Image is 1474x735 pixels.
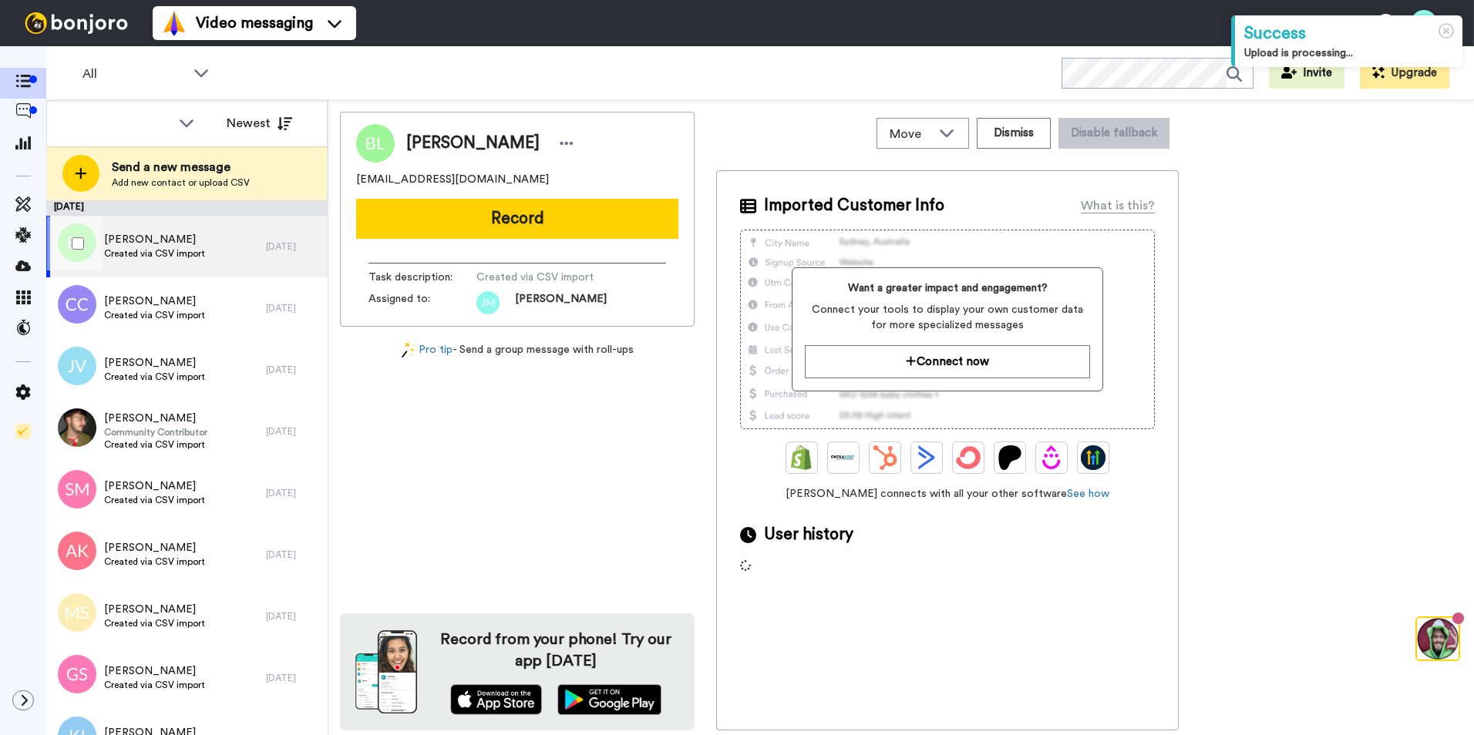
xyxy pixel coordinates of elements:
[104,494,205,506] span: Created via CSV import
[104,540,205,555] span: [PERSON_NAME]
[1269,58,1344,89] button: Invite
[1360,58,1449,89] button: Upgrade
[104,555,205,568] span: Created via CSV import
[515,291,607,314] span: [PERSON_NAME]
[104,232,205,247] span: [PERSON_NAME]
[740,486,1155,502] span: [PERSON_NAME] connects with all your other software
[831,445,856,470] img: Ontraport
[873,445,897,470] img: Hubspot
[104,411,207,426] span: [PERSON_NAME]
[112,158,250,176] span: Send a new message
[266,364,320,376] div: [DATE]
[266,610,320,623] div: [DATE]
[266,425,320,438] div: [DATE]
[58,593,96,632] img: ms.png
[340,342,695,358] div: - Send a group message with roll-ups
[356,172,549,187] span: [EMAIL_ADDRESS][DOMAIN_NAME]
[476,291,500,314] img: jm.png
[104,426,207,438] span: Community Contributor
[789,445,814,470] img: Shopify
[1039,445,1064,470] img: Drip
[266,487,320,499] div: [DATE]
[356,199,678,239] button: Record
[58,347,96,385] img: jv.png
[104,438,207,451] span: Created via CSV import
[1058,118,1169,149] button: Disable fallback
[764,523,853,546] span: User history
[162,11,187,35] img: vm-color.svg
[805,345,1089,378] button: Connect now
[104,355,205,371] span: [PERSON_NAME]
[764,194,944,217] span: Imported Customer Info
[266,302,320,314] div: [DATE]
[356,124,395,163] img: Image of Brigid Lombardi
[104,679,205,691] span: Created via CSV import
[1067,488,1109,499] a: See how
[112,176,250,189] span: Add new contact or upload CSV
[104,294,205,309] span: [PERSON_NAME]
[19,12,134,34] img: bj-logo-header-white.svg
[104,371,205,383] span: Created via CSV import
[104,602,205,617] span: [PERSON_NAME]
[104,617,205,629] span: Created via CSV import
[805,280,1089,296] span: Want a greater impact and engagement?
[104,247,205,260] span: Created via CSV import
[104,478,205,494] span: [PERSON_NAME]
[914,445,939,470] img: ActiveCampaign
[215,108,304,139] button: Newest
[2,3,43,45] img: 3183ab3e-59ed-45f6-af1c-10226f767056-1659068401.jpg
[58,655,96,693] img: gs.png
[998,445,1022,470] img: Patreon
[557,684,661,715] img: playstore
[58,470,96,508] img: sm.png
[977,118,1051,149] button: Dismiss
[402,342,453,358] a: Pro tip
[956,445,981,470] img: ConvertKit
[46,200,328,216] div: [DATE]
[1244,45,1453,61] div: Upload is processing...
[1081,196,1155,215] div: What is this?
[406,132,540,155] span: [PERSON_NAME]
[476,270,623,285] span: Created via CSV import
[58,532,96,570] img: ak.png
[104,309,205,321] span: Created via CSV import
[266,549,320,561] div: [DATE]
[402,342,416,358] img: magic-wand.svg
[104,663,205,679] span: [PERSON_NAME]
[355,630,417,713] img: download
[1081,445,1105,470] img: GoHighLevel
[368,291,476,314] span: Assigned to:
[890,125,931,143] span: Move
[266,240,320,253] div: [DATE]
[368,270,476,285] span: Task description :
[805,302,1089,333] span: Connect your tools to display your own customer data for more specialized messages
[58,408,96,447] img: dfda3232-f785-40c6-bd05-03b8ad6cf7c2.jpg
[266,672,320,684] div: [DATE]
[432,629,679,672] h4: Record from your phone! Try our app [DATE]
[15,424,31,439] img: Checklist.svg
[82,65,186,83] span: All
[1244,22,1453,45] div: Success
[196,12,313,34] span: Video messaging
[58,285,96,324] img: cc.png
[450,684,542,715] img: appstore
